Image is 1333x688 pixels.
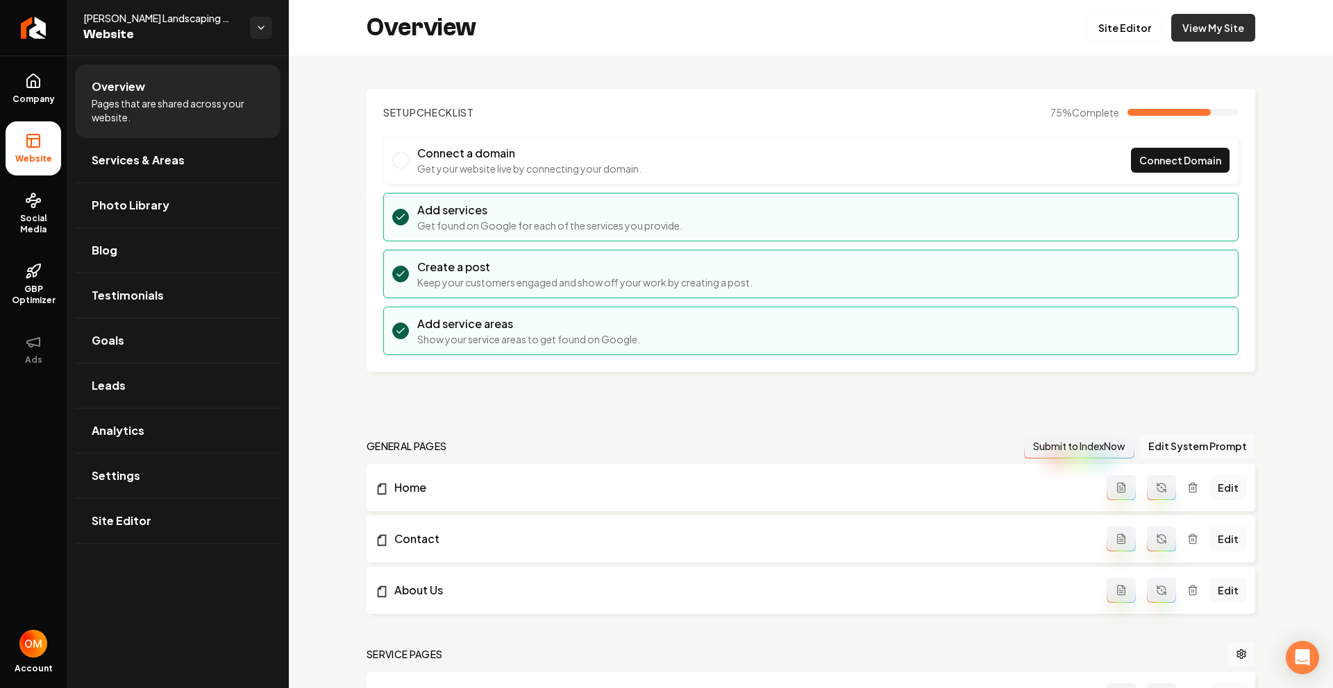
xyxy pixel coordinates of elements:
[1209,475,1247,500] a: Edit
[1131,148,1230,173] a: Connect Domain
[15,663,53,674] span: Account
[6,252,61,317] a: GBP Optimizer
[6,322,61,377] button: Ads
[367,647,443,661] h2: Service Pages
[83,11,239,25] span: [PERSON_NAME] Landscaping LLC
[383,105,474,119] h2: Checklist
[75,273,280,318] a: Testimonials
[92,513,151,529] span: Site Editor
[92,78,145,95] span: Overview
[417,316,640,332] h3: Add service areas
[1139,153,1221,168] span: Connect Domain
[21,17,47,39] img: Rebolt Logo
[1209,526,1247,551] a: Edit
[19,354,48,365] span: Ads
[92,197,169,214] span: Photo Library
[92,242,117,259] span: Blog
[417,332,640,346] p: Show your service areas to get found on Google.
[6,62,61,116] a: Company
[6,181,61,246] a: Social Media
[92,377,126,394] span: Leads
[1171,14,1255,42] a: View My Site
[7,94,60,105] span: Company
[1286,641,1319,674] div: Open Intercom Messenger
[1209,578,1247,603] a: Edit
[375,582,1107,599] a: About Us
[75,499,280,543] a: Site Editor
[19,630,47,657] button: Open user button
[75,228,280,273] a: Blog
[417,162,642,175] p: Get your website live by connecting your domain.
[367,439,447,453] h2: general pages
[75,363,280,408] a: Leads
[92,96,264,124] span: Pages that are shared across your website.
[75,138,280,182] a: Services & Areas
[19,630,47,657] img: Omar Molai
[92,422,144,439] span: Analytics
[6,213,61,235] span: Social Media
[383,106,417,119] span: Setup
[1024,433,1134,458] button: Submit to IndexNow
[375,531,1107,547] a: Contact
[92,467,140,484] span: Settings
[417,202,682,218] h3: Add services
[10,153,58,164] span: Website
[75,183,280,227] a: Photo Library
[92,332,124,349] span: Goals
[375,479,1107,496] a: Home
[92,287,164,304] span: Testimonials
[1107,475,1136,500] button: Add admin page prompt
[417,275,753,289] p: Keep your customers engaged and show off your work by creating a post.
[417,259,753,275] h3: Create a post
[75,454,280,498] a: Settings
[92,152,185,169] span: Services & Areas
[1050,105,1119,119] span: 75 %
[75,318,280,363] a: Goals
[1087,14,1163,42] a: Site Editor
[1107,578,1136,603] button: Add admin page prompt
[417,218,682,232] p: Get found on Google for each of the services you provide.
[75,409,280,453] a: Analytics
[1140,433,1255,458] button: Edit System Prompt
[6,284,61,306] span: GBP Optimizer
[1107,526,1136,551] button: Add admin page prompt
[417,145,642,162] h3: Connect a domain
[367,14,476,42] h2: Overview
[83,25,239,44] span: Website
[1072,106,1119,119] span: Complete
